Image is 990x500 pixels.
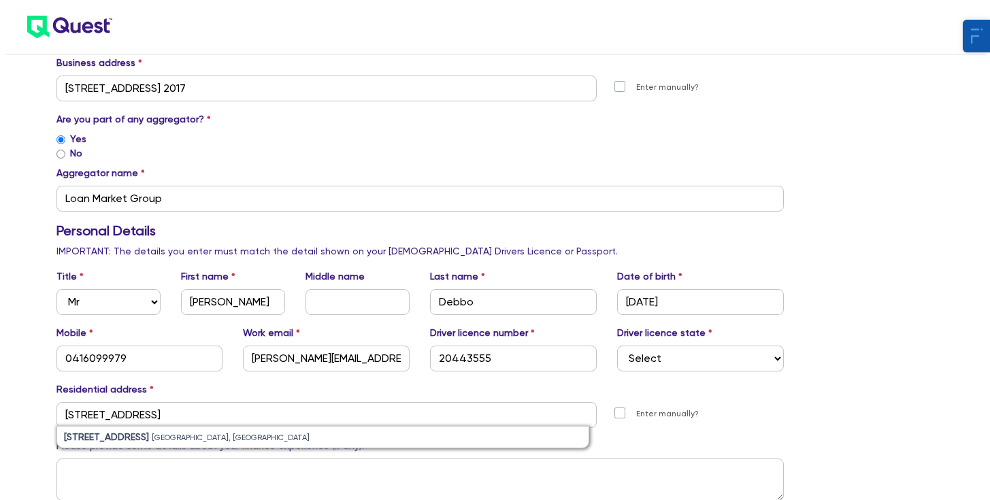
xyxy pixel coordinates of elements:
img: quest-logo [27,16,112,38]
label: Business address [56,56,142,70]
label: Residential address [56,382,154,397]
label: Are you part of any aggregator? [56,112,211,127]
label: No [70,146,82,161]
strong: [STREET_ADDRESS] [64,431,149,442]
label: Title [56,269,84,284]
label: Date of birth [617,269,682,284]
small: [GEOGRAPHIC_DATA], [GEOGRAPHIC_DATA] [152,433,310,442]
label: Please provide some details about your finance experience (if any). [56,439,364,453]
label: Middle name [306,269,365,284]
label: First name [181,269,235,284]
h3: Personal Details [56,222,785,239]
label: Enter manually? [636,407,699,420]
label: Mobile [56,326,93,340]
label: Last name [430,269,485,284]
input: DD / MM / YYYY [617,289,784,315]
label: Aggregator name [56,166,145,180]
label: Driver licence state [617,326,712,340]
label: Driver licence number [430,326,535,340]
label: Work email [243,326,300,340]
p: IMPORTANT: The details you enter must match the detail shown on your [DEMOGRAPHIC_DATA] Drivers L... [56,244,785,259]
label: Enter manually? [636,81,699,94]
label: Yes [70,132,86,146]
